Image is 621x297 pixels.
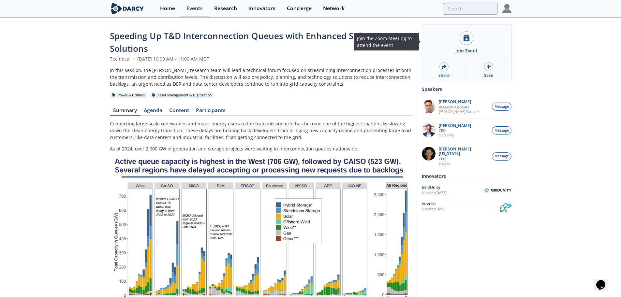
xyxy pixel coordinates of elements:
[422,201,511,212] a: envelio Updated[DATE] envelio
[110,145,412,152] p: As of 2024, over 2,600 GW of generation and storage projects were waiting in interconnection queu...
[422,147,436,161] img: 1b183925-147f-4a47-82c9-16eeeed5003c
[132,56,136,62] span: •
[594,271,614,290] iframe: chat widget
[110,92,147,98] div: Power & Utilities
[110,3,145,14] img: logo-wide.svg
[422,185,484,191] div: GridUnity
[495,104,509,109] span: Message
[484,73,493,78] div: Save
[110,55,412,62] div: Technical [DATE] 10:00 AM - 11:00 AM MDT
[484,188,511,193] img: GridUnity
[422,191,484,196] div: Updated [DATE]
[110,67,412,87] div: In this session, the [PERSON_NAME] research team will lead a technical forum focused on streamlin...
[193,108,229,116] a: Participants
[422,184,511,196] a: GridUnity Updated[DATE] GridUnity
[248,6,275,11] div: Innovators
[492,126,511,134] button: Message
[422,201,500,207] div: envelio
[214,6,237,11] div: Research
[500,201,511,212] img: envelio
[140,108,166,116] a: Agenda
[495,154,509,159] span: Message
[110,30,385,54] span: Speeding Up T&D Interconnection Queues with Enhanced Software Solutions
[439,100,480,104] p: [PERSON_NAME]
[439,109,480,114] p: [PERSON_NAME] Partners
[323,6,345,11] div: Network
[492,152,511,161] button: Message
[502,4,511,13] img: Profile
[438,73,450,78] div: Share
[150,92,214,98] div: Asset Management & Digitization
[495,128,509,133] span: Message
[422,100,436,113] img: f1d2b35d-fddb-4a25-bd87-d4d314a355e9
[186,6,203,11] div: Events
[439,105,480,109] p: Research Associate
[166,108,193,116] a: Content
[492,103,511,111] button: Message
[422,83,511,95] div: Speakers
[287,6,312,11] div: Concierge
[110,108,140,116] a: Summary
[439,123,471,128] p: [PERSON_NAME]
[422,207,500,212] div: Updated [DATE]
[110,120,412,141] p: Connecting large-scale renewables and major energy users to the transmission grid has become one ...
[160,6,175,11] div: Home
[422,170,511,182] div: Innovators
[455,47,478,54] div: Join Event
[439,157,488,161] p: CEO
[439,161,488,166] p: envelio
[422,123,436,137] img: d42dc26c-2a28-49ac-afde-9b58c84c0349
[439,147,488,156] p: [PERSON_NAME][US_STATE]
[439,128,471,133] p: CEO
[443,3,498,15] input: Advanced Search
[439,133,471,137] p: GridUnity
